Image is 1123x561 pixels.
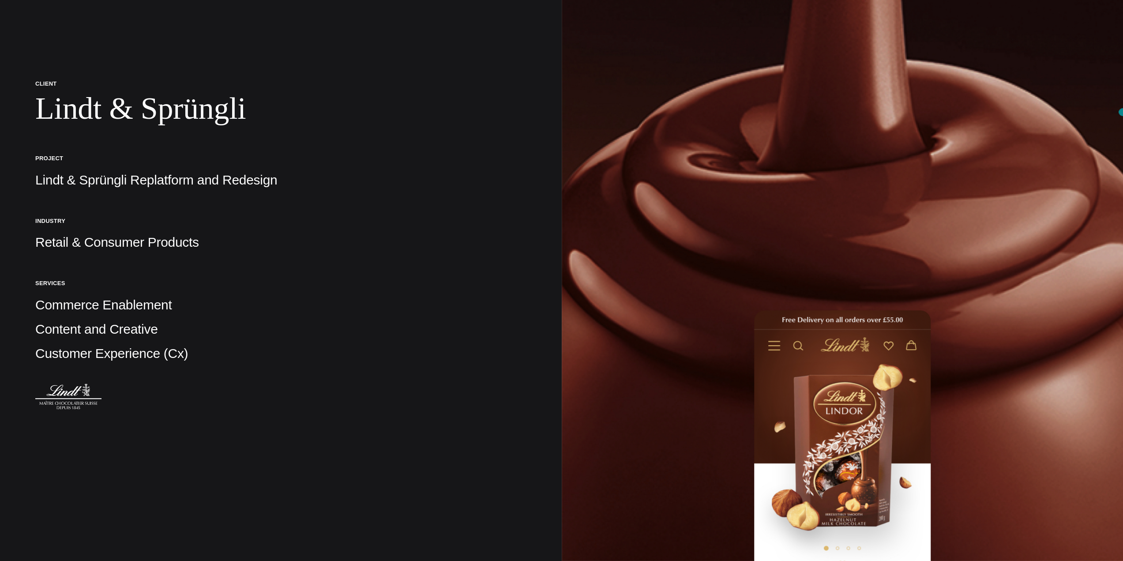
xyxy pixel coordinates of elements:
p: Content and Creative [35,320,526,338]
p: Client [35,80,526,87]
h1: Lindt & Sprüngli [35,90,526,127]
h5: Services [35,279,526,287]
h5: Industry [35,217,526,225]
p: Retail & Consumer Products [35,233,526,251]
h5: Project [35,154,526,162]
p: Commerce Enablement [35,296,526,314]
p: Lindt & Sprüngli Replatform and Redesign [35,171,526,189]
p: Customer Experience (Cx) [35,345,526,362]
